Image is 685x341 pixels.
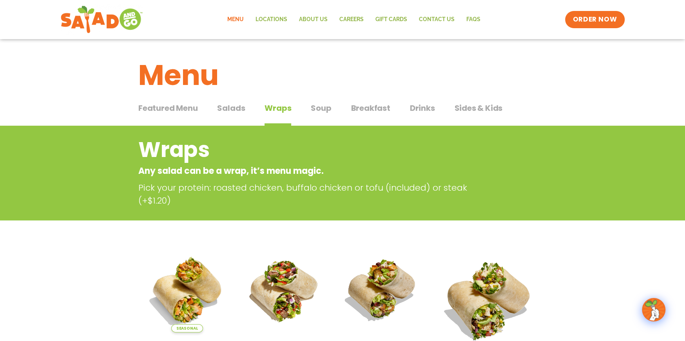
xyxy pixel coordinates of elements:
span: Soup [311,102,331,114]
img: Product photo for Southwest Harvest Wrap [144,247,230,332]
img: new-SAG-logo-768×292 [60,4,143,35]
img: Product photo for Fajita Wrap [241,247,327,332]
span: Seasonal [171,324,203,332]
p: Pick your protein: roasted chicken, buffalo chicken or tofu (included) or steak (+$1.20) [138,181,487,207]
a: FAQs [460,11,486,29]
p: Any salad can be a wrap, it’s menu magic. [138,164,484,177]
span: Sides & Kids [454,102,502,114]
h1: Menu [138,54,547,96]
span: Breakfast [351,102,390,114]
span: Featured Menu [138,102,198,114]
a: About Us [293,11,333,29]
span: Drinks [410,102,435,114]
img: wpChatIcon [643,299,665,321]
div: Tabbed content [138,99,547,126]
a: Menu [221,11,250,29]
a: Careers [333,11,370,29]
span: Salads [217,102,245,114]
span: ORDER NOW [573,15,617,24]
a: Contact Us [413,11,460,29]
h2: Wraps [138,134,484,166]
img: Product photo for Roasted Autumn Wrap [339,247,424,332]
a: Locations [250,11,293,29]
a: ORDER NOW [565,11,625,28]
span: Wraps [265,102,291,114]
a: GIFT CARDS [370,11,413,29]
nav: Menu [221,11,486,29]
